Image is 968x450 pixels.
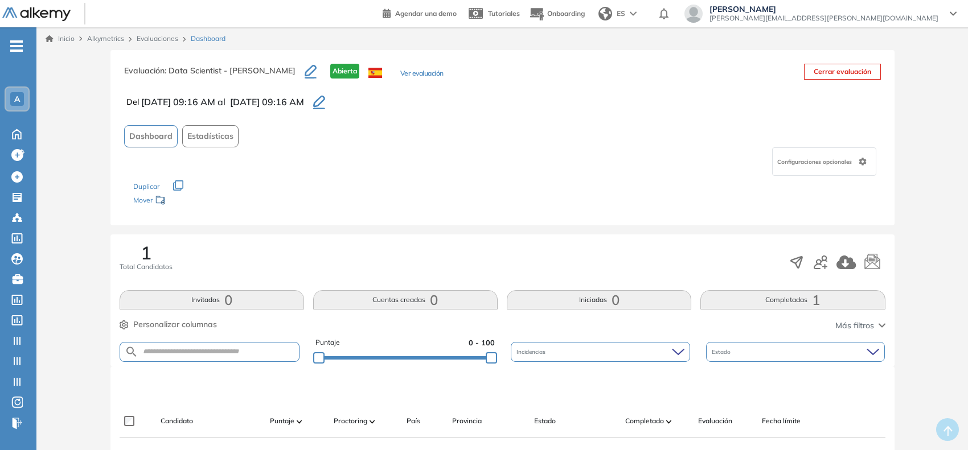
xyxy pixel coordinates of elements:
[511,342,690,362] div: Incidencias
[133,182,159,191] span: Duplicar
[370,420,375,423] img: [missing "en.ARROW_ALT" translation]
[804,64,881,80] button: Cerrar evaluación
[625,416,664,426] span: Completado
[120,319,217,331] button: Personalizar columnas
[709,5,938,14] span: [PERSON_NAME]
[133,319,217,331] span: Personalizar columnas
[395,9,457,18] span: Agendar una demo
[191,34,225,44] span: Dashboard
[407,416,420,426] span: País
[709,14,938,23] span: [PERSON_NAME][EMAIL_ADDRESS][PERSON_NAME][DOMAIN_NAME]
[10,45,23,47] i: -
[835,320,874,332] span: Más filtros
[400,68,444,80] button: Ver evaluación
[516,348,548,356] span: Incidencias
[488,9,520,18] span: Tutoriales
[297,420,302,423] img: [missing "en.ARROW_ALT" translation]
[124,64,305,88] h3: Evaluación
[313,290,498,309] button: Cuentas creadas0
[598,7,612,20] img: world
[87,34,124,43] span: Alkymetrics
[2,7,71,22] img: Logo
[14,94,20,104] span: A
[534,416,556,426] span: Estado
[230,95,304,109] span: [DATE] 09:16 AM
[698,416,732,426] span: Evaluación
[368,68,382,78] img: ESP
[383,6,457,19] a: Agendar una demo
[137,34,178,43] a: Evaluaciones
[617,9,625,19] span: ES
[124,125,178,147] button: Dashboard
[469,337,495,348] span: 0 - 100
[507,290,691,309] button: Iniciadas0
[762,416,801,426] span: Fecha límite
[129,130,173,142] span: Dashboard
[161,416,193,426] span: Candidato
[315,337,340,348] span: Puntaje
[270,416,294,426] span: Puntaje
[46,34,75,44] a: Inicio
[182,125,239,147] button: Estadísticas
[120,262,173,272] span: Total Candidatos
[777,158,854,166] span: Configuraciones opcionales
[835,320,885,332] button: Más filtros
[187,130,233,142] span: Estadísticas
[330,64,359,79] span: Abierta
[125,345,138,359] img: SEARCH_ALT
[141,95,215,109] span: [DATE] 09:16 AM
[700,290,885,309] button: Completadas1
[141,243,151,262] span: 1
[126,96,139,108] span: Del
[120,290,304,309] button: Invitados0
[712,348,733,356] span: Estado
[706,342,885,362] div: Estado
[666,420,672,423] img: [missing "en.ARROW_ALT" translation]
[529,2,585,26] button: Onboarding
[218,95,225,109] span: al
[772,147,876,176] div: Configuraciones opcionales
[334,416,367,426] span: Proctoring
[547,9,585,18] span: Onboarding
[630,11,637,16] img: arrow
[165,65,296,76] span: : Data Scientist - [PERSON_NAME]
[452,416,482,426] span: Provincia
[133,191,247,212] div: Mover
